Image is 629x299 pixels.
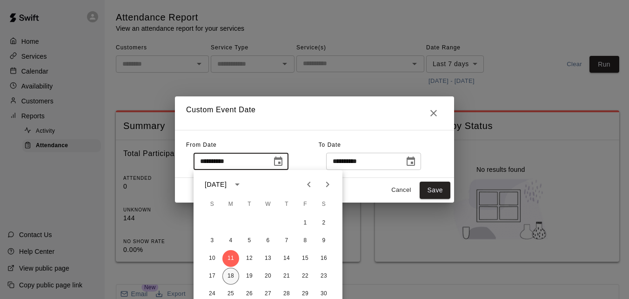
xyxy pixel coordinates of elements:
[297,215,314,231] button: 1
[241,268,258,285] button: 19
[204,250,221,267] button: 10
[278,268,295,285] button: 21
[205,180,227,190] div: [DATE]
[175,96,454,130] h2: Custom Event Date
[300,175,318,194] button: Previous month
[260,250,276,267] button: 13
[318,175,337,194] button: Next month
[420,182,450,199] button: Save
[241,232,258,249] button: 5
[315,232,332,249] button: 9
[424,104,443,122] button: Close
[315,215,332,231] button: 2
[222,268,239,285] button: 18
[241,195,258,214] span: Tuesday
[204,268,221,285] button: 17
[269,152,288,171] button: Choose date, selected date is Aug 11, 2025
[386,183,416,197] button: Cancel
[260,232,276,249] button: 6
[204,195,221,214] span: Sunday
[204,232,221,249] button: 3
[297,250,314,267] button: 15
[315,195,332,214] span: Saturday
[222,195,239,214] span: Monday
[401,152,420,171] button: Choose date, selected date is Aug 18, 2025
[241,250,258,267] button: 12
[297,232,314,249] button: 8
[319,142,341,148] span: To Date
[260,268,276,285] button: 20
[278,250,295,267] button: 14
[186,142,217,148] span: From Date
[297,195,314,214] span: Friday
[278,232,295,249] button: 7
[315,250,332,267] button: 16
[315,268,332,285] button: 23
[278,195,295,214] span: Thursday
[229,177,245,192] button: calendar view is open, switch to year view
[260,195,276,214] span: Wednesday
[222,250,239,267] button: 11
[222,232,239,249] button: 4
[297,268,314,285] button: 22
